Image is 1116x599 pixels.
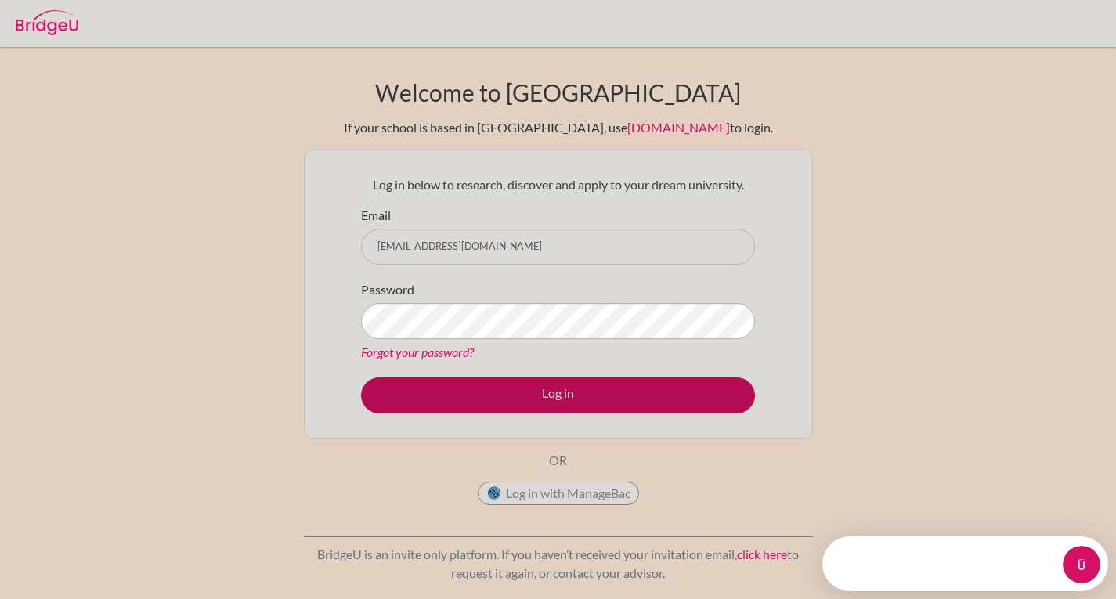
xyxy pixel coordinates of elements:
label: Password [361,280,414,299]
a: click here [737,547,787,561]
a: Forgot your password? [361,345,474,359]
img: Bridge-U [16,10,78,35]
p: OR [549,451,567,470]
iframe: Intercom live chat discovery launcher [822,536,1108,591]
a: [DOMAIN_NAME] [627,120,730,135]
button: Log in [361,377,755,413]
button: Log in with ManageBac [478,482,639,505]
iframe: Intercom live chat [1063,546,1100,583]
div: If your school is based in [GEOGRAPHIC_DATA], use to login. [344,118,773,137]
h1: Welcome to [GEOGRAPHIC_DATA] [375,78,741,106]
p: BridgeU is an invite only platform. If you haven’t received your invitation email, to request it ... [304,545,813,583]
p: Log in below to research, discover and apply to your dream university. [361,175,755,194]
label: Email [361,206,391,225]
